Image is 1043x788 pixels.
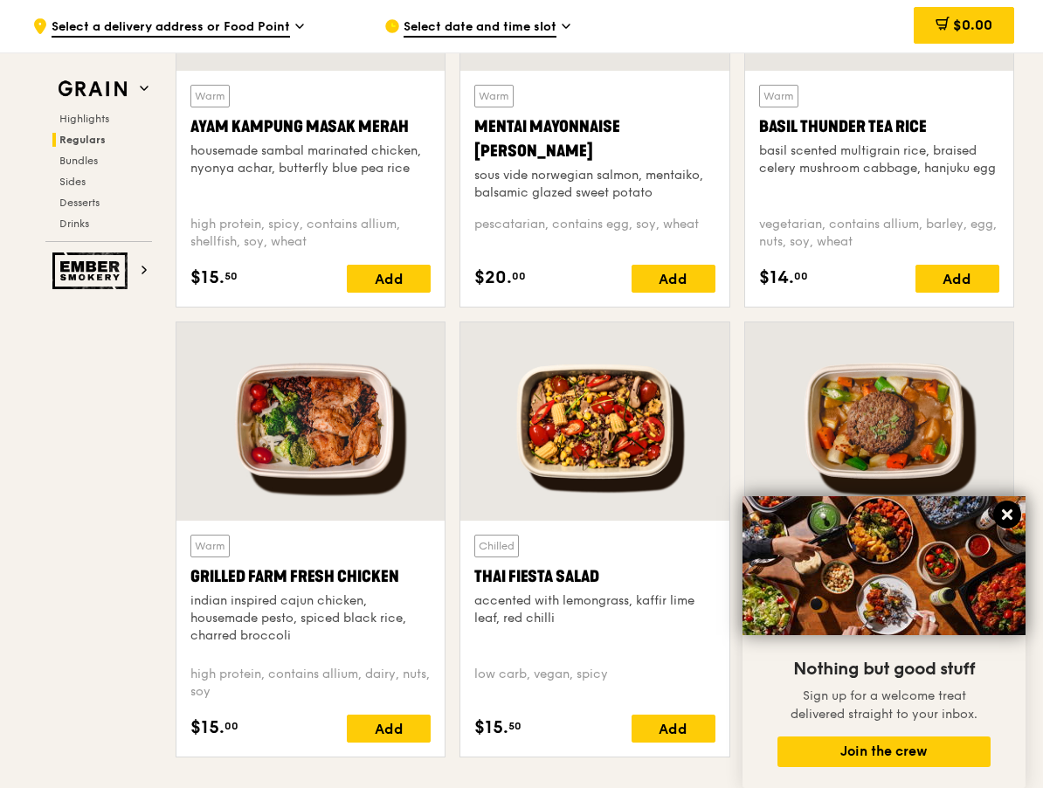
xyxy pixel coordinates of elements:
[632,265,715,293] div: Add
[474,114,715,163] div: Mentai Mayonnaise [PERSON_NAME]
[190,85,230,107] div: Warm
[224,719,238,733] span: 00
[791,688,977,722] span: Sign up for a welcome treat delivered straight to your inbox.
[777,736,991,767] button: Join the crew
[59,176,86,188] span: Sides
[190,142,431,177] div: housemade sambal marinated chicken, nyonya achar, butterfly blue pea rice
[59,134,106,146] span: Regulars
[759,142,999,177] div: basil scented multigrain rice, braised celery mushroom cabbage, hanjuku egg
[993,501,1021,529] button: Close
[52,73,133,105] img: Grain web logo
[52,252,133,289] img: Ember Smokery web logo
[474,564,715,589] div: Thai Fiesta Salad
[743,496,1026,635] img: DSC07876-Edit02-Large.jpeg
[474,265,512,291] span: $20.
[190,216,431,251] div: high protein, spicy, contains allium, shellfish, soy, wheat
[632,715,715,743] div: Add
[59,155,98,167] span: Bundles
[224,269,238,283] span: 50
[474,167,715,202] div: sous vide norwegian salmon, mentaiko, balsamic glazed sweet potato
[190,265,224,291] span: $15.
[404,18,556,38] span: Select date and time slot
[759,85,798,107] div: Warm
[59,218,89,230] span: Drinks
[59,197,100,209] span: Desserts
[190,114,431,139] div: Ayam Kampung Masak Merah
[474,85,514,107] div: Warm
[347,265,431,293] div: Add
[190,592,431,645] div: indian inspired cajun chicken, housemade pesto, spiced black rice, charred broccoli
[474,666,715,701] div: low carb, vegan, spicy
[759,114,999,139] div: Basil Thunder Tea Rice
[347,715,431,743] div: Add
[512,269,526,283] span: 00
[508,719,521,733] span: 50
[59,113,109,125] span: Highlights
[474,592,715,627] div: accented with lemongrass, kaffir lime leaf, red chilli
[190,666,431,701] div: high protein, contains allium, dairy, nuts, soy
[794,269,808,283] span: 00
[759,216,999,251] div: vegetarian, contains allium, barley, egg, nuts, soy, wheat
[52,18,290,38] span: Select a delivery address or Food Point
[190,535,230,557] div: Warm
[793,659,975,680] span: Nothing but good stuff
[474,715,508,741] span: $15.
[190,564,431,589] div: Grilled Farm Fresh Chicken
[190,715,224,741] span: $15.
[915,265,999,293] div: Add
[474,535,519,557] div: Chilled
[953,17,992,33] span: $0.00
[759,265,794,291] span: $14.
[474,216,715,251] div: pescatarian, contains egg, soy, wheat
